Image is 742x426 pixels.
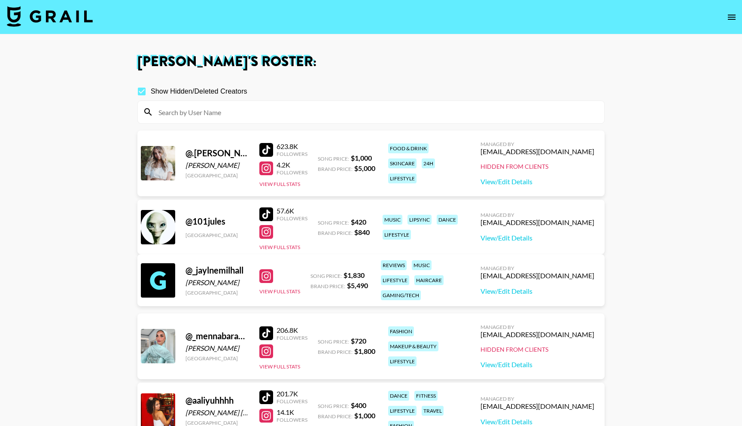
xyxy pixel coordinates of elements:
a: View/Edit Details [480,177,594,186]
div: [PERSON_NAME] [PERSON_NAME] [185,408,249,417]
div: gaming/tech [381,290,421,300]
div: @ _jaylnemilhall [185,265,249,276]
div: lifestyle [388,173,417,183]
div: [EMAIL_ADDRESS][DOMAIN_NAME] [480,147,594,156]
div: [EMAIL_ADDRESS][DOMAIN_NAME] [480,330,594,339]
div: fitness [414,391,438,401]
span: Song Price: [310,273,342,279]
a: View/Edit Details [480,360,594,369]
div: [PERSON_NAME] [185,344,249,353]
strong: $ 400 [351,401,366,409]
div: [PERSON_NAME] [185,278,249,287]
div: dance [437,215,458,225]
div: [GEOGRAPHIC_DATA] [185,420,249,426]
div: 201.7K [277,389,307,398]
a: View/Edit Details [480,417,594,426]
div: @ .[PERSON_NAME].[PERSON_NAME] [185,148,249,158]
button: View Full Stats [259,288,300,295]
div: lifestyle [381,275,409,285]
div: makeup & beauty [388,341,438,351]
button: open drawer [723,9,740,26]
div: dance [388,391,409,401]
div: Hidden from Clients [480,163,594,170]
div: Followers [277,398,307,405]
div: Managed By [480,396,594,402]
div: Followers [277,417,307,423]
div: [EMAIL_ADDRESS][DOMAIN_NAME] [480,218,594,227]
div: Managed By [480,265,594,271]
button: View Full Stats [259,181,300,187]
div: Managed By [480,324,594,330]
h1: [PERSON_NAME] 's Roster: [137,55,605,69]
span: Brand Price: [310,283,345,289]
strong: $ 5,490 [347,281,368,289]
input: Search by User Name [153,105,599,119]
div: 14.1K [277,408,307,417]
div: @ _mennabarakaa [185,331,249,341]
strong: $ 420 [351,218,366,226]
div: @ 101jules [185,216,249,227]
div: fashion [388,326,414,336]
div: Followers [277,169,307,176]
strong: $ 1,830 [344,271,365,279]
span: Song Price: [318,155,349,162]
span: Song Price: [318,338,349,345]
div: 623.8K [277,142,307,151]
div: [EMAIL_ADDRESS][DOMAIN_NAME] [480,402,594,411]
div: lifestyle [388,356,417,366]
div: lifestyle [388,406,417,416]
strong: $ 720 [351,337,366,345]
strong: $ 840 [354,228,370,236]
span: Brand Price: [318,349,353,355]
div: Followers [277,335,307,341]
div: 4.2K [277,161,307,169]
div: music [412,260,432,270]
div: skincare [388,158,417,168]
div: [GEOGRAPHIC_DATA] [185,232,249,238]
div: 24h [422,158,435,168]
div: [PERSON_NAME] [185,161,249,170]
div: Followers [277,215,307,222]
a: View/Edit Details [480,234,594,242]
div: haircare [414,275,444,285]
strong: $ 1,000 [351,154,372,162]
strong: $ 1,000 [354,411,375,420]
button: View Full Stats [259,363,300,370]
div: Managed By [480,141,594,147]
div: [EMAIL_ADDRESS][DOMAIN_NAME] [480,271,594,280]
span: Brand Price: [318,230,353,236]
span: Show Hidden/Deleted Creators [151,86,247,97]
strong: $ 1,800 [354,347,375,355]
div: Hidden from Clients [480,346,594,353]
div: [GEOGRAPHIC_DATA] [185,289,249,296]
div: food & drink [388,143,429,153]
div: music [383,215,402,225]
div: travel [422,406,444,416]
div: reviews [381,260,407,270]
div: Followers [277,151,307,157]
div: @ aaliyuhhhh [185,395,249,406]
div: Managed By [480,212,594,218]
span: Brand Price: [318,166,353,172]
span: Song Price: [318,219,349,226]
span: Song Price: [318,403,349,409]
a: View/Edit Details [480,287,594,295]
div: 206.8K [277,326,307,335]
button: View Full Stats [259,244,300,250]
div: [GEOGRAPHIC_DATA] [185,355,249,362]
div: 57.6K [277,207,307,215]
div: lipsync [407,215,432,225]
img: Grail Talent [7,6,93,27]
strong: $ 5,000 [354,164,375,172]
div: lifestyle [383,230,411,240]
span: Brand Price: [318,413,353,420]
div: [GEOGRAPHIC_DATA] [185,172,249,179]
